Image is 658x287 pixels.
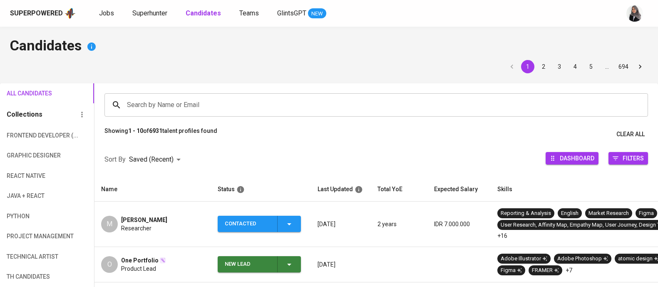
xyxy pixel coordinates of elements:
[149,127,162,134] b: 6931
[616,129,645,140] span: Clear All
[104,127,217,142] p: Showing of talent profiles found
[600,62,613,71] div: …
[65,7,76,20] img: app logo
[239,8,261,19] a: Teams
[218,256,301,272] button: New Lead
[7,191,51,201] span: Java + React
[608,152,648,165] button: Filters
[569,60,582,73] button: Go to page 4
[566,266,572,275] p: +7
[104,155,126,165] p: Sort By
[626,5,643,22] img: sinta.windasari@glints.com
[277,8,326,19] a: GlintsGPT NEW
[239,9,259,17] span: Teams
[561,210,579,217] div: English
[311,177,371,202] th: Last Updated
[521,60,534,73] button: page 1
[7,272,51,282] span: TH candidates
[121,256,159,265] span: One Portfolio
[121,216,167,224] span: [PERSON_NAME]
[7,130,51,141] span: Frontend Developer (...
[501,210,551,217] div: Reporting & Analysis
[584,60,598,73] button: Go to page 5
[616,60,631,73] button: Go to page 694
[497,232,507,240] p: +16
[101,256,118,273] div: O
[427,177,491,202] th: Expected Salary
[557,255,608,263] div: Adobe Photoshop
[129,152,184,167] div: Saved (Recent)
[377,220,421,228] p: 2 years
[501,267,522,275] div: Figma
[7,109,42,120] h6: Collections
[211,177,311,202] th: Status
[7,150,51,161] span: Graphic Designer
[10,37,648,57] h4: Candidates
[7,231,51,242] span: Project Management
[225,216,271,232] div: Contacted
[546,152,598,165] button: Dashboard
[7,252,51,262] span: technical artist
[7,88,51,99] span: All Candidates
[532,267,559,275] div: FRAMER
[588,210,629,217] div: Market Research
[121,224,151,232] span: Researcher
[99,8,116,19] a: Jobs
[633,60,647,73] button: Go to next page
[434,220,484,228] p: IDR 7.000.000
[121,265,156,273] span: Product Lead
[159,257,166,264] img: magic_wand.svg
[504,60,648,73] nav: pagination navigation
[132,9,167,17] span: Superhunter
[639,210,654,217] div: Figma
[94,177,211,202] th: Name
[501,255,547,263] div: Adobe Illustrator‎
[553,60,566,73] button: Go to page 3
[129,155,174,165] p: Saved (Recent)
[225,256,271,272] div: New Lead
[318,260,364,269] p: [DATE]
[371,177,427,202] th: Total YoE
[277,9,306,17] span: GlintsGPT
[10,7,76,20] a: Superpoweredapp logo
[218,216,301,232] button: Contacted
[613,127,648,142] button: Clear All
[132,8,169,19] a: Superhunter
[186,8,223,19] a: Candidates
[128,127,143,134] b: 1 - 10
[537,60,550,73] button: Go to page 2
[10,9,63,18] div: Superpowered
[308,10,326,18] span: NEW
[101,216,118,232] div: M
[99,9,114,17] span: Jobs
[318,220,364,228] p: [DATE]
[560,152,594,164] span: Dashboard
[7,171,51,181] span: React Native
[186,9,221,17] b: Candidates
[7,211,51,222] span: python
[623,152,644,164] span: Filters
